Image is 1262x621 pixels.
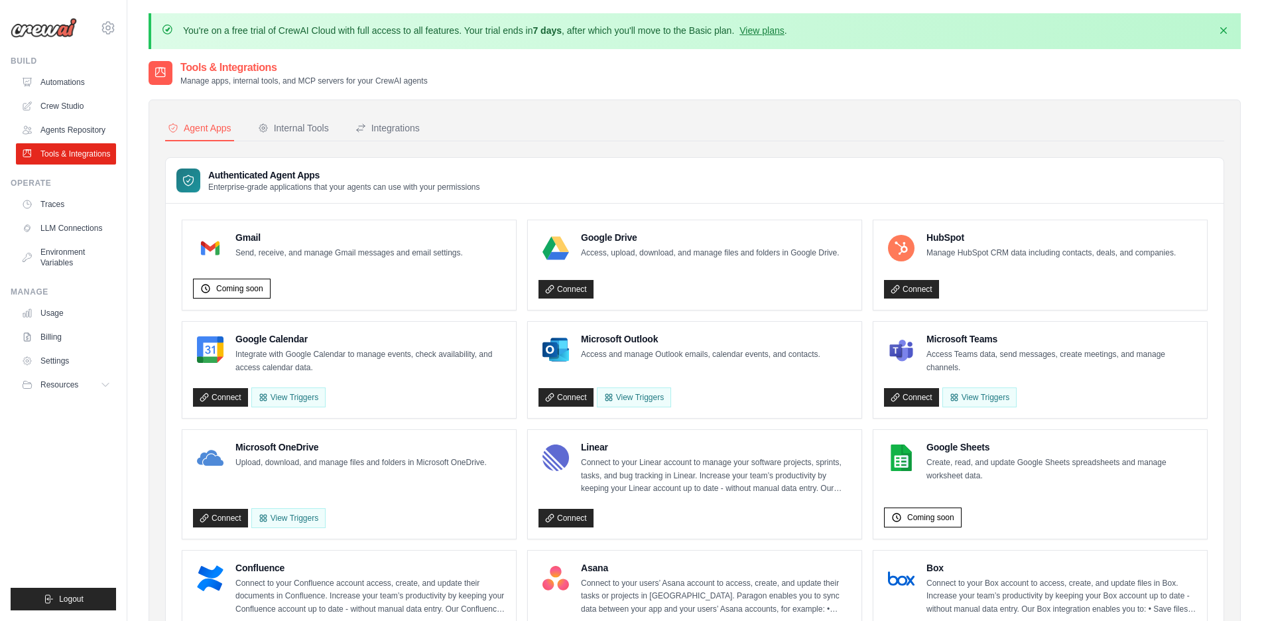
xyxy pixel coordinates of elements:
img: Box Logo [888,565,915,592]
a: Connect [884,280,939,299]
a: Crew Studio [16,96,116,117]
img: HubSpot Logo [888,235,915,261]
p: Connect to your Linear account to manage your software projects, sprints, tasks, and bug tracking... [581,456,851,496]
a: Connect [538,280,594,299]
: View Triggers [251,508,326,528]
a: Usage [16,303,116,324]
a: Billing [16,326,116,348]
a: Connect [538,509,594,527]
h4: Box [926,561,1196,575]
img: Google Calendar Logo [197,336,223,363]
a: Automations [16,72,116,93]
h4: Gmail [235,231,463,244]
img: Asana Logo [542,565,569,592]
p: Access Teams data, send messages, create meetings, and manage channels. [926,348,1196,374]
p: You're on a free trial of CrewAI Cloud with full access to all features. Your trial ends in , aft... [183,24,787,37]
h4: HubSpot [926,231,1176,244]
p: Manage apps, internal tools, and MCP servers for your CrewAI agents [180,76,428,86]
div: Internal Tools [258,121,329,135]
span: Coming soon [907,512,954,523]
h4: Asana [581,561,851,575]
img: Microsoft Outlook Logo [542,336,569,363]
button: View Triggers [251,387,326,407]
img: Google Drive Logo [542,235,569,261]
h4: Microsoft Teams [926,332,1196,346]
a: Settings [16,350,116,372]
p: Manage HubSpot CRM data including contacts, deals, and companies. [926,247,1176,260]
button: Agent Apps [165,116,234,141]
a: Connect [193,509,248,527]
div: Manage [11,287,116,297]
a: Agents Repository [16,119,116,141]
p: Connect to your Box account to access, create, and update files in Box. Increase your team’s prod... [926,577,1196,616]
a: Traces [16,194,116,215]
img: Gmail Logo [197,235,223,261]
a: View plans [739,25,784,36]
: View Triggers [942,387,1017,407]
span: Coming soon [216,283,263,294]
img: Linear Logo [542,445,569,471]
button: Internal Tools [255,116,332,141]
p: Connect to your Confluence account access, create, and update their documents in Confluence. Incr... [235,577,505,616]
a: Connect [193,388,248,407]
p: Enterprise-grade applications that your agents can use with your permissions [208,182,480,192]
h4: Google Sheets [926,441,1196,454]
span: Logout [59,594,84,604]
h4: Microsoft Outlook [581,332,820,346]
a: Connect [884,388,939,407]
img: Microsoft Teams Logo [888,336,915,363]
img: Logo [11,18,77,38]
img: Microsoft OneDrive Logo [197,445,223,471]
h2: Tools & Integrations [180,60,428,76]
a: Environment Variables [16,241,116,273]
div: Agent Apps [168,121,231,135]
p: Send, receive, and manage Gmail messages and email settings. [235,247,463,260]
span: Resources [40,379,78,390]
p: Access, upload, download, and manage files and folders in Google Drive. [581,247,840,260]
a: Tools & Integrations [16,143,116,165]
img: Confluence Logo [197,565,223,592]
img: Google Sheets Logo [888,445,915,471]
div: Operate [11,178,116,188]
p: Upload, download, and manage files and folders in Microsoft OneDrive. [235,456,487,470]
a: Connect [538,388,594,407]
button: Logout [11,588,116,610]
button: Integrations [353,116,422,141]
p: Integrate with Google Calendar to manage events, check availability, and access calendar data. [235,348,505,374]
: View Triggers [597,387,671,407]
h4: Google Calendar [235,332,505,346]
button: Resources [16,374,116,395]
p: Access and manage Outlook emails, calendar events, and contacts. [581,348,820,362]
h3: Authenticated Agent Apps [208,169,480,182]
p: Create, read, and update Google Sheets spreadsheets and manage worksheet data. [926,456,1196,482]
h4: Microsoft OneDrive [235,441,487,454]
strong: 7 days [533,25,562,36]
h4: Confluence [235,561,505,575]
h4: Google Drive [581,231,840,244]
div: Integrations [355,121,420,135]
div: Build [11,56,116,66]
a: LLM Connections [16,218,116,239]
p: Connect to your users’ Asana account to access, create, and update their tasks or projects in [GE... [581,577,851,616]
h4: Linear [581,441,851,454]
